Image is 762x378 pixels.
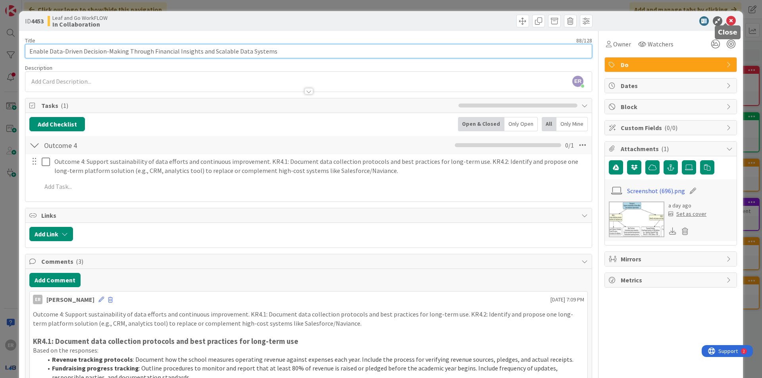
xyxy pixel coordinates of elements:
[17,1,36,11] span: Support
[41,3,43,10] div: 2
[54,157,586,175] p: Outcome 4: Support sustainability of data efforts and continuous improvement. KR4.1: Document dat...
[25,37,35,44] label: Title
[25,64,52,71] span: Description
[621,254,722,264] span: Mirrors
[621,60,722,69] span: Do
[621,102,722,111] span: Block
[76,257,83,265] span: ( 3 )
[621,81,722,90] span: Dates
[29,273,81,287] button: Add Comment
[52,21,108,27] b: In Collaboration
[52,355,133,363] strong: Revenue tracking protocols
[41,211,577,220] span: Links
[33,295,42,304] div: ER
[504,117,538,131] div: Only Open
[668,210,706,218] div: Set as cover
[29,117,85,131] button: Add Checklist
[627,186,685,196] a: Screenshot (696).png
[718,29,737,36] h5: Close
[52,15,108,21] span: Leaf and Go WorkFLOW
[42,355,584,364] li: : Document how the school measures operating revenue against expenses each year. Include the proc...
[41,257,577,266] span: Comments
[458,117,504,131] div: Open & Closed
[621,144,722,154] span: Attachments
[31,17,44,25] b: 4453
[572,76,583,87] span: ER
[668,201,706,210] div: a day ago
[41,138,220,152] input: Add Checklist...
[25,16,44,26] span: ID
[613,39,631,49] span: Owner
[38,37,592,44] div: 88 / 128
[664,124,677,132] span: ( 0/0 )
[661,145,669,153] span: ( 1 )
[550,295,584,304] span: [DATE] 7:09 PM
[29,227,73,241] button: Add Link
[41,101,454,110] span: Tasks
[52,364,139,372] strong: Fundraising progress tracking
[25,44,592,58] input: type card name here...
[565,140,574,150] span: 0 / 1
[33,337,298,346] strong: KR4.1: Document data collection protocols and best practices for long-term use
[542,117,556,131] div: All
[621,275,722,285] span: Metrics
[648,39,673,49] span: Watchers
[556,117,588,131] div: Only Mine
[33,346,584,355] p: Based on the responses:
[61,102,68,109] span: ( 1 )
[33,310,584,328] p: Outcome 4: Support sustainability of data efforts and continuous improvement. KR4.1: Document dat...
[621,123,722,132] span: Custom Fields
[46,295,94,304] div: [PERSON_NAME]
[668,226,677,236] div: Download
